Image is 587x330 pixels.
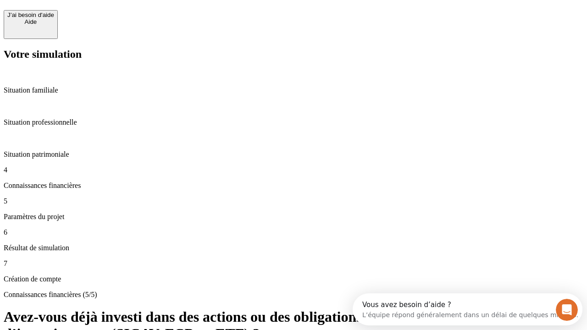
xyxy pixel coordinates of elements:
p: 5 [4,197,583,205]
p: 6 [4,228,583,236]
p: Connaissances financières (5/5) [4,291,583,299]
iframe: Intercom live chat [556,299,578,321]
p: Paramètres du projet [4,213,583,221]
p: 4 [4,166,583,174]
p: Situation professionnelle [4,118,583,126]
p: Résultat de simulation [4,244,583,252]
p: Connaissances financières [4,181,583,190]
button: J’ai besoin d'aideAide [4,10,58,39]
iframe: Intercom live chat discovery launcher [353,293,582,325]
p: Situation familiale [4,86,583,94]
h2: Votre simulation [4,48,583,60]
p: 7 [4,259,583,268]
div: J’ai besoin d'aide [7,11,54,18]
div: Vous avez besoin d’aide ? [10,8,226,15]
div: Aide [7,18,54,25]
p: Création de compte [4,275,583,283]
div: L’équipe répond généralement dans un délai de quelques minutes. [10,15,226,25]
p: Situation patrimoniale [4,150,583,159]
div: Ouvrir le Messenger Intercom [4,4,253,29]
